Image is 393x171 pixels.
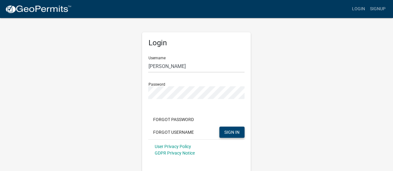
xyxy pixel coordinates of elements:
[148,127,199,138] button: Forgot Username
[148,38,244,47] h5: Login
[154,144,191,149] a: User Privacy Policy
[219,127,244,138] button: SIGN IN
[350,3,368,15] a: Login
[224,129,240,134] span: SIGN IN
[154,151,194,155] a: GDPR Privacy Notice
[148,114,199,125] button: Forgot Password
[368,3,388,15] a: Signup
